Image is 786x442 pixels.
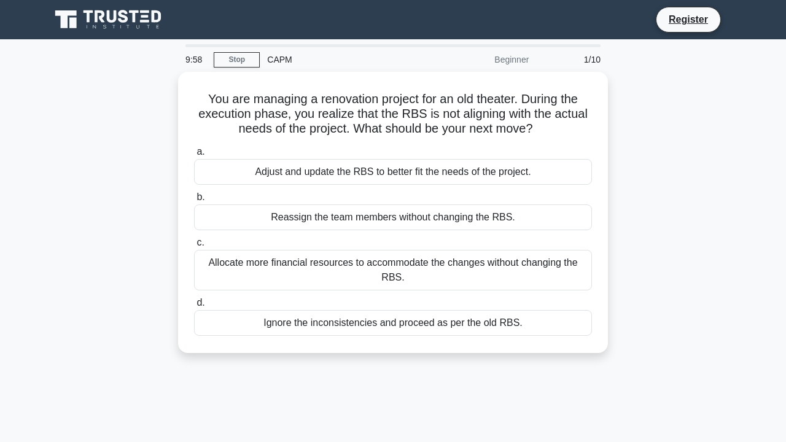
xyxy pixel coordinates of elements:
[196,237,204,247] span: c.
[194,310,592,336] div: Ignore the inconsistencies and proceed as per the old RBS.
[194,159,592,185] div: Adjust and update the RBS to better fit the needs of the project.
[196,192,204,202] span: b.
[260,47,429,72] div: CAPM
[196,146,204,157] span: a.
[214,52,260,68] a: Stop
[193,91,593,137] h5: You are managing a renovation project for an old theater. During the execution phase, you realize...
[661,12,715,27] a: Register
[196,297,204,308] span: d.
[194,204,592,230] div: Reassign the team members without changing the RBS.
[536,47,608,72] div: 1/10
[178,47,214,72] div: 9:58
[194,250,592,290] div: Allocate more financial resources to accommodate the changes without changing the RBS.
[429,47,536,72] div: Beginner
